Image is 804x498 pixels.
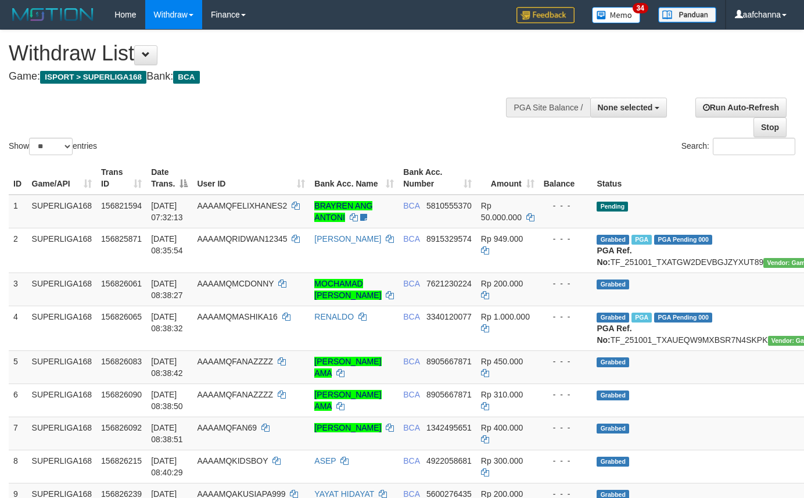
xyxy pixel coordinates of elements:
[597,424,629,433] span: Grabbed
[314,357,381,378] a: [PERSON_NAME] AMA
[192,162,310,195] th: User ID: activate to sort column ascending
[426,390,472,399] span: Copy 8905667871 to clipboard
[40,71,146,84] span: ISPORT > SUPERLIGA168
[27,306,97,350] td: SUPERLIGA168
[197,279,274,288] span: AAAAMQMCDONNY
[426,357,472,366] span: Copy 8905667871 to clipboard
[597,324,631,345] b: PGA Ref. No:
[9,306,27,350] td: 4
[151,279,183,300] span: [DATE] 08:38:27
[426,456,472,465] span: Copy 4922058681 to clipboard
[476,162,539,195] th: Amount: activate to sort column ascending
[597,390,629,400] span: Grabbed
[9,350,27,384] td: 5
[544,311,588,323] div: - - -
[314,312,354,321] a: RENALDO
[101,357,142,366] span: 156826083
[197,456,268,465] span: AAAAMQKIDSBOY
[173,71,199,84] span: BCA
[101,456,142,465] span: 156826215
[590,98,667,117] button: None selected
[544,356,588,367] div: - - -
[713,138,795,155] input: Search:
[314,279,381,300] a: MOCHAMAD [PERSON_NAME]
[481,390,523,399] span: Rp 310.000
[151,201,183,222] span: [DATE] 07:32:13
[9,228,27,273] td: 2
[597,246,631,267] b: PGA Ref. No:
[592,7,641,23] img: Button%20Memo.svg
[9,273,27,306] td: 3
[151,390,183,411] span: [DATE] 08:38:50
[654,313,712,323] span: PGA Pending
[403,201,419,210] span: BCA
[151,312,183,333] span: [DATE] 08:38:32
[403,234,419,243] span: BCA
[597,357,629,367] span: Grabbed
[658,7,716,23] img: panduan.png
[544,200,588,212] div: - - -
[101,201,142,210] span: 156821594
[9,42,525,65] h1: Withdraw List
[9,384,27,417] td: 6
[399,162,476,195] th: Bank Acc. Number: activate to sort column ascending
[753,117,787,137] a: Stop
[310,162,399,195] th: Bank Acc. Name: activate to sort column ascending
[9,195,27,228] td: 1
[506,98,590,117] div: PGA Site Balance /
[426,279,472,288] span: Copy 7621230224 to clipboard
[597,280,629,289] span: Grabbed
[544,422,588,433] div: - - -
[101,279,142,288] span: 156826061
[481,312,530,321] span: Rp 1.000.000
[403,279,419,288] span: BCA
[9,417,27,450] td: 7
[101,312,142,321] span: 156826065
[481,201,522,222] span: Rp 50.000.000
[544,233,588,245] div: - - -
[101,234,142,243] span: 156825871
[481,456,523,465] span: Rp 300.000
[544,389,588,400] div: - - -
[314,390,381,411] a: [PERSON_NAME] AMA
[481,357,523,366] span: Rp 450.000
[631,313,652,323] span: Marked by aafchoeunmanni
[403,390,419,399] span: BCA
[654,235,712,245] span: PGA Pending
[314,234,381,243] a: [PERSON_NAME]
[403,357,419,366] span: BCA
[27,384,97,417] td: SUPERLIGA168
[101,423,142,432] span: 156826092
[9,138,97,155] label: Show entries
[403,423,419,432] span: BCA
[197,312,278,321] span: AAAAMQMASHIKA16
[597,235,629,245] span: Grabbed
[544,278,588,289] div: - - -
[426,312,472,321] span: Copy 3340120077 to clipboard
[9,6,97,23] img: MOTION_logo.png
[481,234,523,243] span: Rp 949.000
[314,423,381,432] a: [PERSON_NAME]
[9,450,27,483] td: 8
[597,313,629,323] span: Grabbed
[597,457,629,467] span: Grabbed
[426,234,472,243] span: Copy 8915329574 to clipboard
[403,456,419,465] span: BCA
[695,98,787,117] a: Run Auto-Refresh
[27,450,97,483] td: SUPERLIGA168
[151,423,183,444] span: [DATE] 08:38:51
[29,138,73,155] select: Showentries
[597,202,628,212] span: Pending
[314,456,336,465] a: ASEP
[481,423,523,432] span: Rp 400.000
[403,312,419,321] span: BCA
[544,455,588,467] div: - - -
[27,195,97,228] td: SUPERLIGA168
[631,235,652,245] span: Marked by aafchoeunmanni
[197,390,273,399] span: AAAAMQFANAZZZZ
[27,350,97,384] td: SUPERLIGA168
[27,228,97,273] td: SUPERLIGA168
[146,162,192,195] th: Date Trans.: activate to sort column descending
[197,357,273,366] span: AAAAMQFANAZZZZ
[96,162,146,195] th: Trans ID: activate to sort column ascending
